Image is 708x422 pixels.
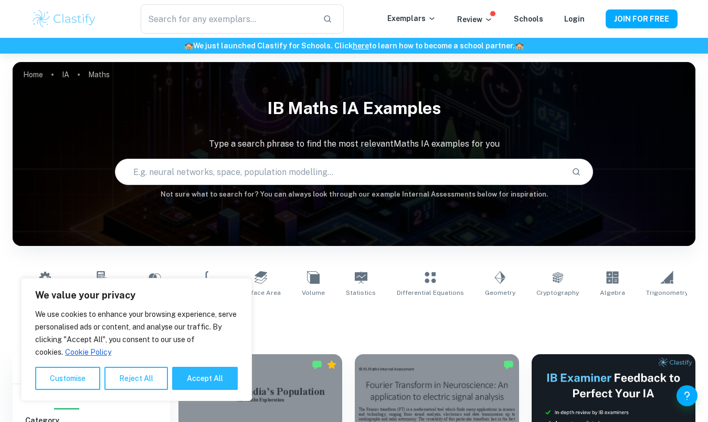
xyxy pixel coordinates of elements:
[302,288,325,297] span: Volume
[21,278,252,401] div: We value your privacy
[47,310,661,329] h1: All Maths IA Examples
[13,354,170,384] h6: Filter exemplars
[514,15,543,23] a: Schools
[115,157,563,187] input: E.g. neural networks, space, population modelling...
[13,138,695,150] p: Type a search phrase to find the most relevant Maths IA examples for you
[65,347,112,357] a: Cookie Policy
[312,359,322,370] img: Marked
[2,40,706,52] h6: We just launched Clastify for Schools. Click to learn how to become a school partner.
[387,13,436,24] p: Exemplars
[503,359,514,370] img: Marked
[677,385,698,406] button: Help and Feedback
[104,367,168,390] button: Reject All
[141,4,314,34] input: Search for any exemplars...
[31,8,98,29] img: Clastify logo
[457,14,493,25] p: Review
[13,189,695,200] h6: Not sure what to search for? You can always look through our example Internal Assessments below f...
[88,69,110,80] p: Maths
[346,288,376,297] span: Statistics
[23,67,43,82] a: Home
[485,288,515,297] span: Geometry
[397,288,464,297] span: Differential Equations
[35,308,238,358] p: We use cookies to enhance your browsing experience, serve personalised ads or content, and analys...
[353,42,369,50] a: here
[184,42,193,50] span: 🏫
[13,91,695,125] h1: IB Maths IA examples
[62,67,69,82] a: IA
[35,367,100,390] button: Customise
[567,163,585,181] button: Search
[515,42,524,50] span: 🏫
[35,289,238,302] p: We value your privacy
[646,288,688,297] span: Trigonometry
[240,288,281,297] span: Surface Area
[600,288,625,297] span: Algebra
[606,9,678,28] button: JOIN FOR FREE
[326,359,337,370] div: Premium
[536,288,579,297] span: Cryptography
[172,367,238,390] button: Accept All
[564,15,585,23] a: Login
